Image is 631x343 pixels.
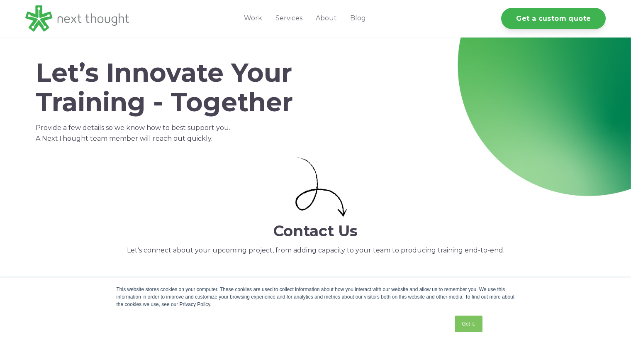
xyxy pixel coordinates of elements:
span: Provide a few details so we know how to best support you. [36,124,230,132]
div: This website stores cookies on your computer. These cookies are used to collect information about... [117,286,515,308]
img: Small curly arrow [295,157,347,217]
a: Got it. [455,316,482,332]
span: Let’s Innovate Your Training - Together [36,57,293,118]
p: Let's connect about your upcoming project, from adding capacity to your team to producing trainin... [25,245,606,256]
span: A NextThought team member will reach out quickly. [36,135,212,142]
a: Get a custom quote [501,8,606,29]
h2: Contact Us [25,223,606,240]
img: LG - NextThought Logo [25,5,129,32]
